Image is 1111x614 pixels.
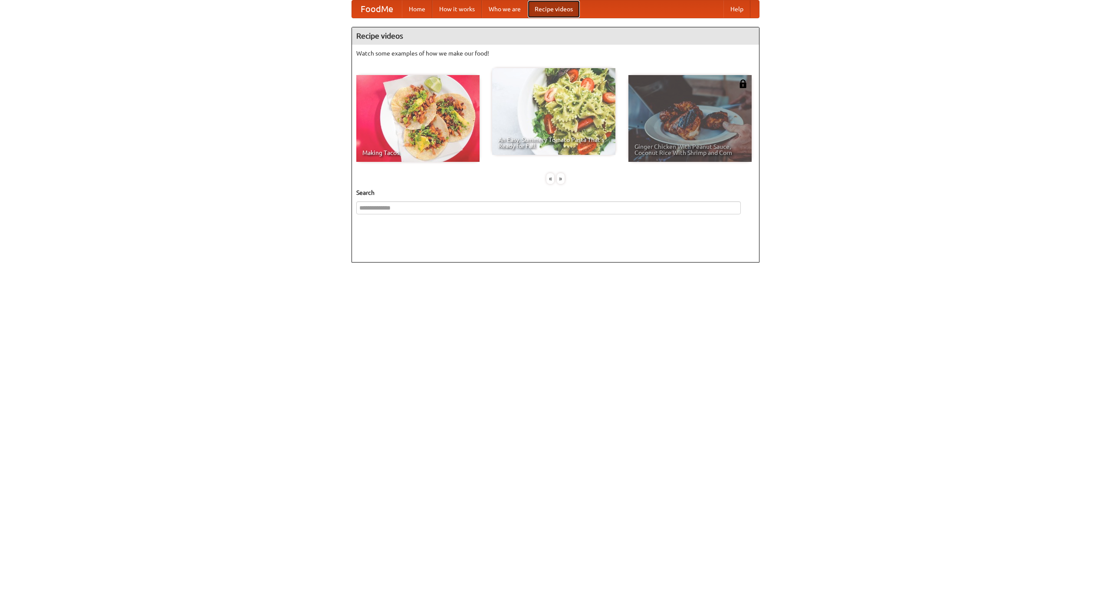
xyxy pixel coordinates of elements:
p: Watch some examples of how we make our food! [356,49,755,58]
a: Help [723,0,750,18]
a: How it works [432,0,482,18]
div: « [546,173,554,184]
a: An Easy, Summery Tomato Pasta That's Ready for Fall [492,68,615,155]
a: Recipe videos [528,0,580,18]
a: Who we are [482,0,528,18]
a: Making Tacos [356,75,480,162]
span: Making Tacos [362,150,473,156]
h5: Search [356,188,755,197]
a: Home [402,0,432,18]
a: FoodMe [352,0,402,18]
span: An Easy, Summery Tomato Pasta That's Ready for Fall [498,137,609,149]
h4: Recipe videos [352,27,759,45]
div: » [557,173,565,184]
img: 483408.png [739,79,747,88]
